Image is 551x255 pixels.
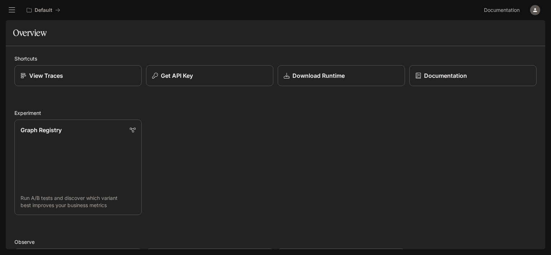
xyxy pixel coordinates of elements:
p: View Traces [29,71,63,80]
button: All workspaces [23,3,63,17]
a: Documentation [481,3,525,17]
p: Default [35,7,52,13]
p: Documentation [424,71,467,80]
p: Graph Registry [21,126,62,134]
h2: Shortcuts [14,55,537,62]
button: open drawer [5,4,18,17]
p: Get API Key [161,71,193,80]
h2: Experiment [14,109,537,117]
button: Get API Key [146,65,273,86]
p: Download Runtime [292,71,345,80]
a: Graph RegistryRun A/B tests and discover which variant best improves your business metrics [14,120,142,215]
a: View Traces [14,65,142,86]
h1: Overview [13,26,47,40]
p: Run A/B tests and discover which variant best improves your business metrics [21,194,136,209]
h2: Observe [14,238,537,246]
span: Documentation [484,6,520,15]
a: Download Runtime [278,65,405,86]
a: Documentation [409,65,537,86]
